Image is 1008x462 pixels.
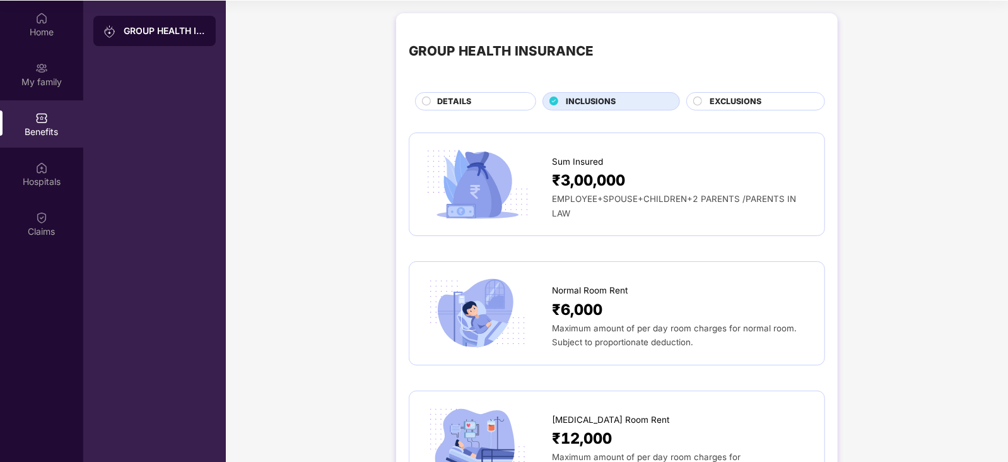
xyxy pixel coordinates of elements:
[409,41,594,61] div: GROUP HEALTH INSURANCE
[124,25,206,37] div: GROUP HEALTH INSURANCE
[103,25,116,38] img: svg+xml;base64,PHN2ZyB3aWR0aD0iMjAiIGhlaWdodD0iMjAiIHZpZXdCb3g9IjAgMCAyMCAyMCIgZmlsbD0ibm9uZSIgeG...
[422,275,533,352] img: icon
[35,211,48,224] img: svg+xml;base64,PHN2ZyBpZD0iQ2xhaW0iIHhtbG5zPSJodHRwOi8vd3d3LnczLm9yZy8yMDAwL3N2ZyIgd2lkdGg9IjIwIi...
[552,413,669,427] span: [MEDICAL_DATA] Room Rent
[552,323,797,347] span: Maximum amount of per day room charges for normal room. Subject to proportionate deduction.
[35,62,48,74] img: svg+xml;base64,PHN2ZyB3aWR0aD0iMjAiIGhlaWdodD0iMjAiIHZpZXdCb3g9IjAgMCAyMCAyMCIgZmlsbD0ibm9uZSIgeG...
[552,427,612,450] span: ₹12,000
[552,155,603,169] span: Sum Insured
[35,112,48,124] img: svg+xml;base64,PHN2ZyBpZD0iQmVuZWZpdHMiIHhtbG5zPSJodHRwOi8vd3d3LnczLm9yZy8yMDAwL3N2ZyIgd2lkdGg9Ij...
[552,298,602,321] span: ₹6,000
[422,146,533,223] img: icon
[552,169,625,192] span: ₹3,00,000
[710,95,761,108] span: EXCLUSIONS
[437,95,471,108] span: DETAILS
[552,194,796,218] span: EMPLOYEE+SPOUSE+CHILDREN+2 PARENTS /PARENTS IN LAW
[552,284,628,297] span: Normal Room Rent
[566,95,616,108] span: INCLUSIONS
[35,12,48,25] img: svg+xml;base64,PHN2ZyBpZD0iSG9tZSIgeG1sbnM9Imh0dHA6Ly93d3cudzMub3JnLzIwMDAvc3ZnIiB3aWR0aD0iMjAiIG...
[35,162,48,174] img: svg+xml;base64,PHN2ZyBpZD0iSG9zcGl0YWxzIiB4bWxucz0iaHR0cDovL3d3dy53My5vcmcvMjAwMC9zdmciIHdpZHRoPS...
